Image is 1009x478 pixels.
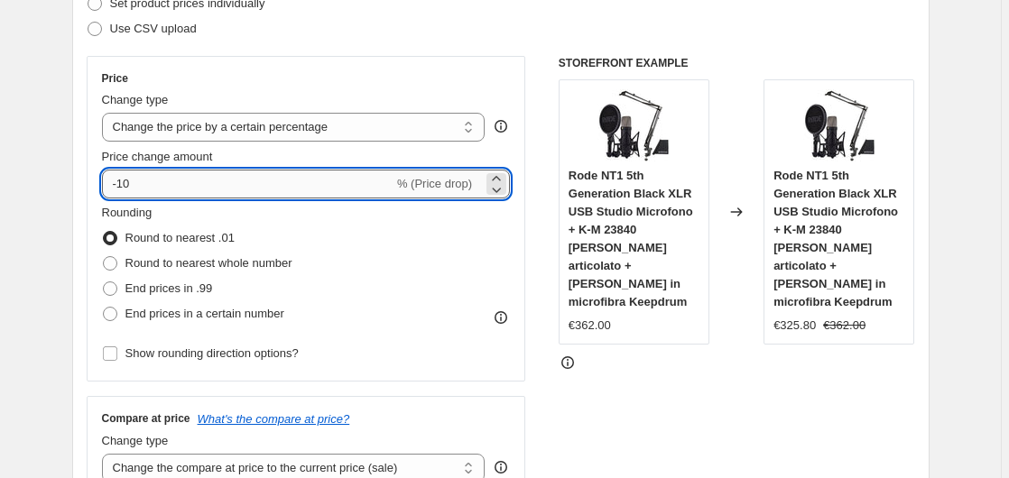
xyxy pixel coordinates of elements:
[397,177,472,190] span: % (Price drop)
[198,412,350,426] button: What's the compare at price?
[823,317,866,335] strike: €362.00
[102,71,128,86] h3: Price
[492,117,510,135] div: help
[773,317,816,335] div: €325.80
[102,411,190,426] h3: Compare at price
[773,169,898,308] span: Rode NT1 5th Generation Black XLR USB Studio Microfono + K-M 23840 [PERSON_NAME] articolato + [PE...
[803,89,875,161] img: 61N2izw8ejL_80x.jpg
[102,150,213,163] span: Price change amount
[102,206,153,219] span: Rounding
[125,307,284,320] span: End prices in a certain number
[125,256,292,270] span: Round to nearest whole number
[125,281,213,295] span: End prices in .99
[569,317,611,335] div: €362.00
[492,458,510,476] div: help
[125,231,235,244] span: Round to nearest .01
[110,22,197,35] span: Use CSV upload
[559,56,915,70] h6: STOREFRONT EXAMPLE
[102,93,169,106] span: Change type
[102,434,169,447] span: Change type
[569,169,693,308] span: Rode NT1 5th Generation Black XLR USB Studio Microfono + K-M 23840 [PERSON_NAME] articolato + [PE...
[125,346,299,360] span: Show rounding direction options?
[102,170,393,198] input: -15
[597,89,670,161] img: 61N2izw8ejL_80x.jpg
